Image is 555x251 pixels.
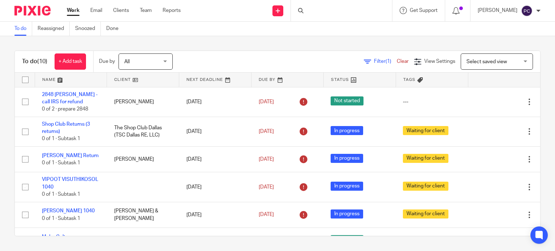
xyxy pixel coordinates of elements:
td: [DATE] [179,87,251,117]
a: [PERSON_NAME] Return [42,153,99,158]
img: svg%3E [521,5,533,17]
span: In progress [331,182,363,191]
span: All [124,59,130,64]
td: [PERSON_NAME] & [PERSON_NAME] [107,202,179,228]
span: [DATE] [259,157,274,162]
span: Waiting for client [403,209,448,218]
span: 0 of 1 · Subtask 1 [42,192,80,197]
span: (1) [386,59,391,64]
span: Filter [374,59,397,64]
td: [PERSON_NAME] [107,87,179,117]
span: Not started [331,96,363,105]
span: In progress [331,126,363,135]
a: [PERSON_NAME] 1040 [42,208,95,213]
span: Select saved view [466,59,507,64]
td: [PERSON_NAME] [107,146,179,172]
a: Clients [113,7,129,14]
a: Reassigned [38,22,70,36]
span: In progress [331,154,363,163]
span: 0 of 1 · Subtask 1 [42,137,80,142]
p: Due by [99,58,115,65]
span: In progress [331,209,363,218]
a: + Add task [55,53,86,70]
span: [DATE] [259,185,274,190]
a: Done [106,22,124,36]
span: Waiting for client [403,182,448,191]
span: [DATE] [259,212,274,217]
a: Team [140,7,152,14]
span: Get Support [410,8,438,13]
span: View Settings [424,59,455,64]
span: [DATE] [259,99,274,104]
a: Reports [163,7,181,14]
td: [DATE] [179,117,251,146]
td: [DATE] [179,202,251,228]
p: [PERSON_NAME] [478,7,517,14]
a: Shop Club Returns (3 returns) [42,122,90,134]
span: Tags [403,78,416,82]
div: --- [403,98,461,105]
td: The Shop Club Dallas (TSC Dallas RE, LLC) [107,117,179,146]
a: Snoozed [75,22,101,36]
a: VIPOOT VISUTHIKOSOL 1040 [42,177,98,189]
span: 0 of 2 · prepare 2848 [42,107,88,112]
a: To do [14,22,32,36]
span: (10) [37,59,47,64]
td: [DATE] [179,146,251,172]
span: 0 of 1 · Subtask 1 [42,160,80,165]
a: Make Culture [42,234,73,239]
img: Pixie [14,6,51,16]
span: 0 of 1 · Subtask 1 [42,216,80,221]
a: Email [90,7,102,14]
span: [DATE] [259,129,274,134]
a: Work [67,7,79,14]
span: Waiting for client [403,126,448,135]
h1: To do [22,58,47,65]
a: 2848 [PERSON_NAME] - call IRS for refund [42,92,98,104]
td: [DATE] [179,172,251,202]
a: Clear [397,59,409,64]
span: Waiting for client [403,154,448,163]
span: Not started [331,235,363,244]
